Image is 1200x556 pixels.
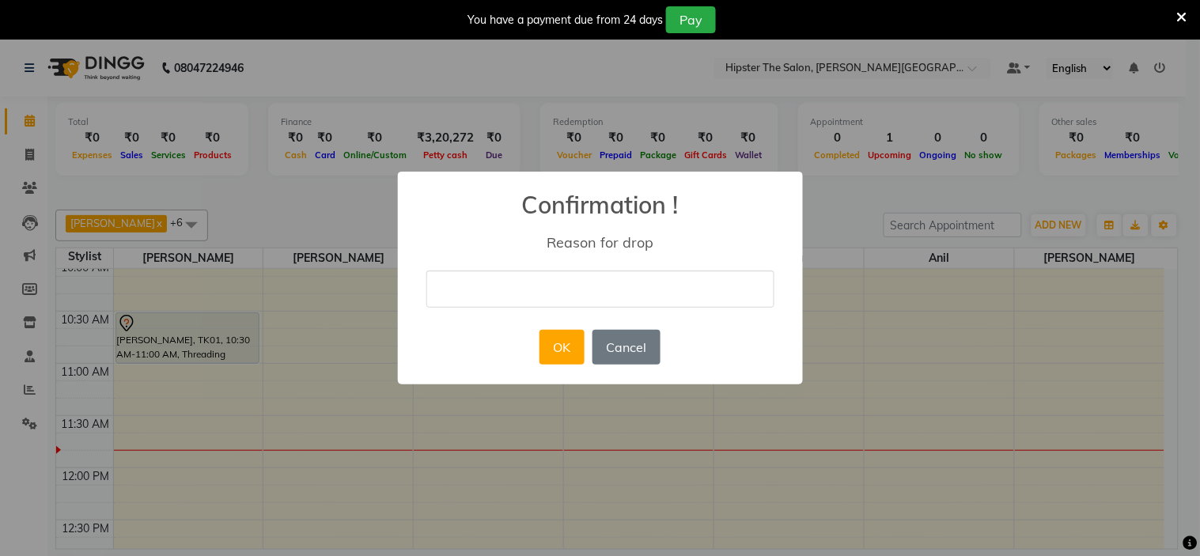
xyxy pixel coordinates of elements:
[539,330,585,365] button: OK
[398,172,803,219] h2: Confirmation !
[592,330,661,365] button: Cancel
[468,12,663,28] div: You have a payment due from 24 days
[420,233,779,252] div: Reason for drop
[666,6,716,33] button: Pay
